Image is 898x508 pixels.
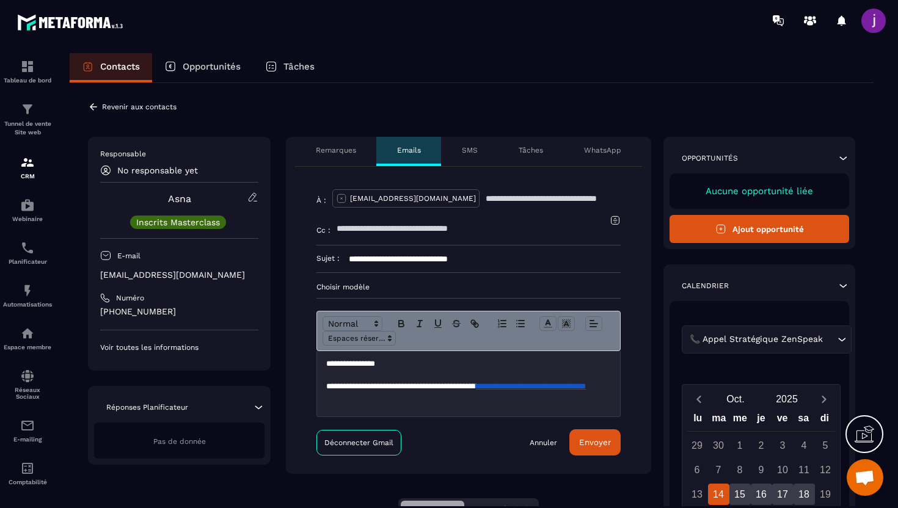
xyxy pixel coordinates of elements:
[20,59,35,74] img: formation
[3,479,52,485] p: Comptabilité
[812,391,835,407] button: Next month
[761,388,812,410] button: Open years overlay
[168,193,191,205] a: Asna
[20,418,35,433] img: email
[3,452,52,495] a: accountantaccountantComptabilité
[772,459,794,481] div: 10
[584,145,621,155] p: WhatsApp
[116,293,144,303] p: Numéro
[316,253,340,263] p: Sujet :
[3,77,52,84] p: Tableau de bord
[3,258,52,265] p: Planificateur
[772,484,794,505] div: 17
[117,251,141,261] p: E-mail
[20,198,35,212] img: automations
[3,274,52,317] a: automationsautomationsAutomatisations
[751,410,772,431] div: je
[569,429,621,455] button: Envoyer
[825,333,834,346] input: Search for option
[3,189,52,231] a: automationsautomationsWebinaire
[100,343,258,352] p: Voir toutes les informations
[729,410,751,431] div: me
[687,410,709,431] div: lu
[3,50,52,93] a: formationformationTableau de bord
[102,103,177,111] p: Revenir aux contacts
[106,402,188,412] p: Réponses Planificateur
[670,215,849,243] button: Ajout opportunité
[397,145,421,155] p: Emails
[316,145,356,155] p: Remarques
[462,145,478,155] p: SMS
[519,145,543,155] p: Tâches
[687,333,825,346] span: 📞 Appel Stratégique ZenSpeak
[708,459,729,481] div: 7
[729,484,751,505] div: 15
[682,325,852,354] div: Search for option
[3,231,52,274] a: schedulerschedulerPlanificateur
[815,484,836,505] div: 19
[70,53,152,82] a: Contacts
[710,388,761,410] button: Open months overlay
[3,386,52,400] p: Réseaux Sociaux
[729,459,751,481] div: 8
[3,93,52,146] a: formationformationTunnel de vente Site web
[3,436,52,443] p: E-mailing
[772,410,793,431] div: ve
[3,120,52,137] p: Tunnel de vente Site web
[20,102,35,117] img: formation
[708,484,729,505] div: 14
[100,61,140,72] p: Contacts
[687,391,710,407] button: Previous month
[100,149,258,159] p: Responsable
[316,430,401,455] a: Déconnecter Gmail
[350,194,476,203] p: [EMAIL_ADDRESS][DOMAIN_NAME]
[253,53,327,82] a: Tâches
[316,195,326,205] p: À :
[20,326,35,341] img: automations
[794,484,815,505] div: 18
[183,61,241,72] p: Opportunités
[682,281,729,291] p: Calendrier
[152,53,253,82] a: Opportunités
[682,153,738,163] p: Opportunités
[530,438,557,448] a: Annuler
[687,484,708,505] div: 13
[3,216,52,222] p: Webinaire
[751,459,772,481] div: 9
[751,484,772,505] div: 16
[793,410,814,431] div: sa
[3,146,52,189] a: formationformationCRM
[815,435,836,456] div: 5
[20,155,35,170] img: formation
[815,459,836,481] div: 12
[153,437,206,446] span: Pas de donnée
[682,186,837,197] p: Aucune opportunité liée
[709,410,730,431] div: ma
[17,11,127,34] img: logo
[708,435,729,456] div: 30
[20,369,35,383] img: social-network
[814,410,835,431] div: di
[3,360,52,409] a: social-networksocial-networkRéseaux Sociaux
[847,459,883,496] div: Ouvrir le chat
[3,301,52,308] p: Automatisations
[3,344,52,350] p: Espace membre
[3,173,52,180] p: CRM
[316,225,330,235] p: Cc :
[687,459,708,481] div: 6
[316,282,621,292] p: Choisir modèle
[136,218,220,227] p: Inscrits Masterclass
[20,241,35,255] img: scheduler
[794,459,815,481] div: 11
[20,283,35,298] img: automations
[100,306,258,317] p: [PHONE_NUMBER]
[3,409,52,452] a: emailemailE-mailing
[687,435,708,456] div: 29
[3,317,52,360] a: automationsautomationsEspace membre
[283,61,315,72] p: Tâches
[20,461,35,476] img: accountant
[100,269,258,281] p: [EMAIL_ADDRESS][DOMAIN_NAME]
[772,435,794,456] div: 3
[751,435,772,456] div: 2
[794,435,815,456] div: 4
